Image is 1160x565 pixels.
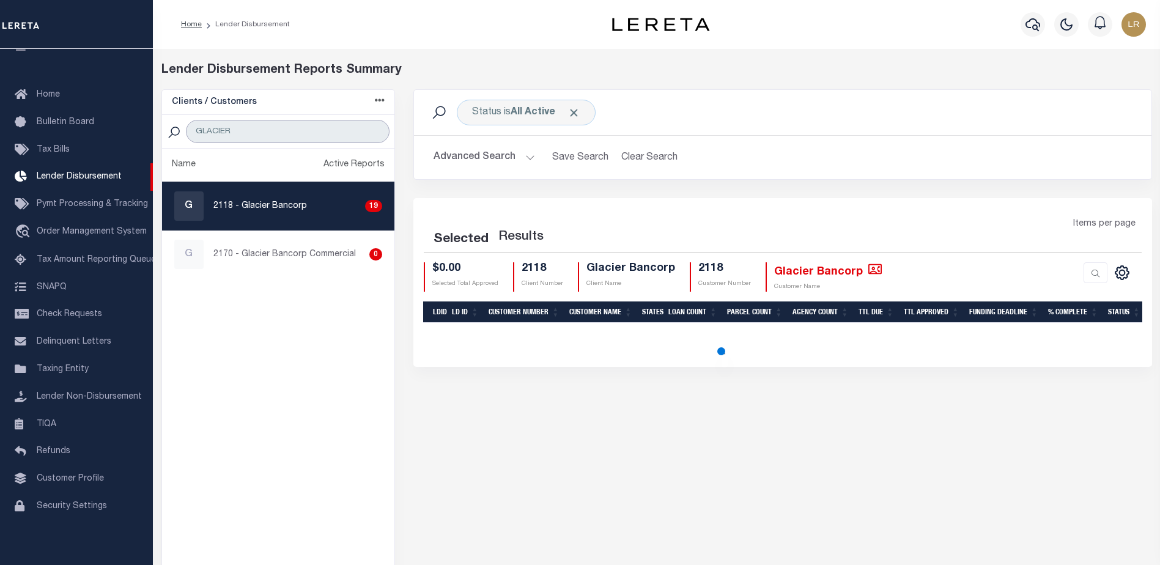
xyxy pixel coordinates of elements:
div: 19 [365,200,382,212]
p: Client Name [586,279,675,289]
th: States [637,301,663,323]
th: Parcel Count [722,301,788,323]
button: Advanced Search [434,146,535,169]
span: Refunds [37,447,70,456]
li: Lender Disbursement [202,19,290,30]
button: Clear Search [616,146,682,169]
span: Home [37,90,60,99]
button: Save Search [545,146,616,169]
div: 0 [369,248,382,260]
th: Ttl Approved [899,301,964,323]
a: Home [181,21,202,28]
th: % Complete [1043,301,1103,323]
span: Delinquent Letters [37,338,111,346]
span: Items per page [1073,218,1136,231]
th: LD ID [447,301,484,323]
input: Search Customer [186,120,390,143]
p: Selected Total Approved [432,279,498,289]
div: Active Reports [323,158,385,172]
h5: Clients / Customers [172,97,257,108]
th: Ttl Due [854,301,899,323]
div: Name [172,158,196,172]
span: Taxing Entity [37,365,89,374]
i: travel_explore [15,224,34,240]
span: Order Management System [37,227,147,236]
span: Bulletin Board [37,118,94,127]
span: Lender Disbursement [37,172,122,181]
th: Agency Count [788,301,854,323]
div: G [174,240,204,269]
span: Tax Bills [37,146,70,154]
div: Selected [434,230,489,249]
span: Tax Amount Reporting Queue [37,256,156,264]
p: 2118 - Glacier Bancorp [213,200,307,213]
b: All Active [511,108,555,117]
label: Results [498,227,544,247]
div: G [174,191,204,221]
span: Click to Remove [567,106,580,119]
div: Lender Disbursement Reports Summary [161,61,1152,79]
p: Customer Number [698,279,751,289]
th: Status [1103,301,1145,323]
div: Click to Edit [457,100,596,125]
span: Security Settings [37,502,107,511]
a: G2170 - Glacier Bancorp Commercial0 [162,231,395,278]
th: Loan Count [663,301,722,323]
span: Customer Profile [37,475,104,483]
p: Customer Name [774,282,882,292]
th: Funding Deadline [964,301,1043,323]
th: Customer Number [484,301,564,323]
span: TIQA [37,419,56,428]
span: Lender Non-Disbursement [37,393,142,401]
p: 2170 - Glacier Bancorp Commercial [213,248,356,261]
p: Client Number [522,279,563,289]
th: Customer Name [564,301,637,323]
h4: $0.00 [432,262,498,276]
span: Pymt Processing & Tracking [37,200,148,209]
span: SNAPQ [37,282,67,291]
img: svg+xml;base64,PHN2ZyB4bWxucz0iaHR0cDovL3d3dy53My5vcmcvMjAwMC9zdmciIHBvaW50ZXItZXZlbnRzPSJub25lIi... [1121,12,1146,37]
h4: 2118 [698,262,751,276]
h4: Glacier Bancorp [586,262,675,276]
th: LDID [428,301,447,323]
h4: 2118 [522,262,563,276]
img: logo-dark.svg [612,18,710,31]
h4: Glacier Bancorp [774,262,882,279]
a: G2118 - Glacier Bancorp19 [162,182,395,230]
span: Check Requests [37,310,102,319]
